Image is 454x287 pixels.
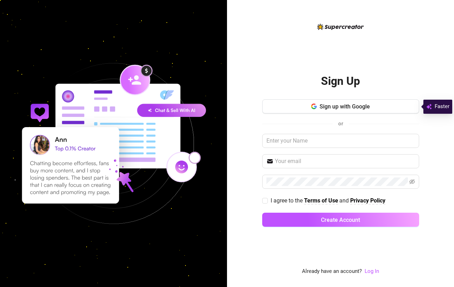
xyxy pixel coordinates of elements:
[338,120,343,127] span: or
[320,103,370,110] span: Sign up with Google
[271,197,304,204] span: I agree to the
[317,24,364,30] img: logo-BBDzfeDw.svg
[302,267,362,276] span: Already have an account?
[409,179,415,185] span: eye-invisible
[262,99,419,113] button: Sign up with Google
[262,213,419,227] button: Create Account
[426,102,432,111] img: svg%3e
[365,267,379,276] a: Log In
[304,197,338,205] a: Terms of Use
[262,134,419,148] input: Enter your Name
[321,74,360,88] h2: Sign Up
[350,197,385,205] a: Privacy Policy
[321,217,360,223] span: Create Account
[365,268,379,274] a: Log In
[435,102,449,111] span: Faster
[339,197,350,204] span: and
[275,157,415,166] input: Your email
